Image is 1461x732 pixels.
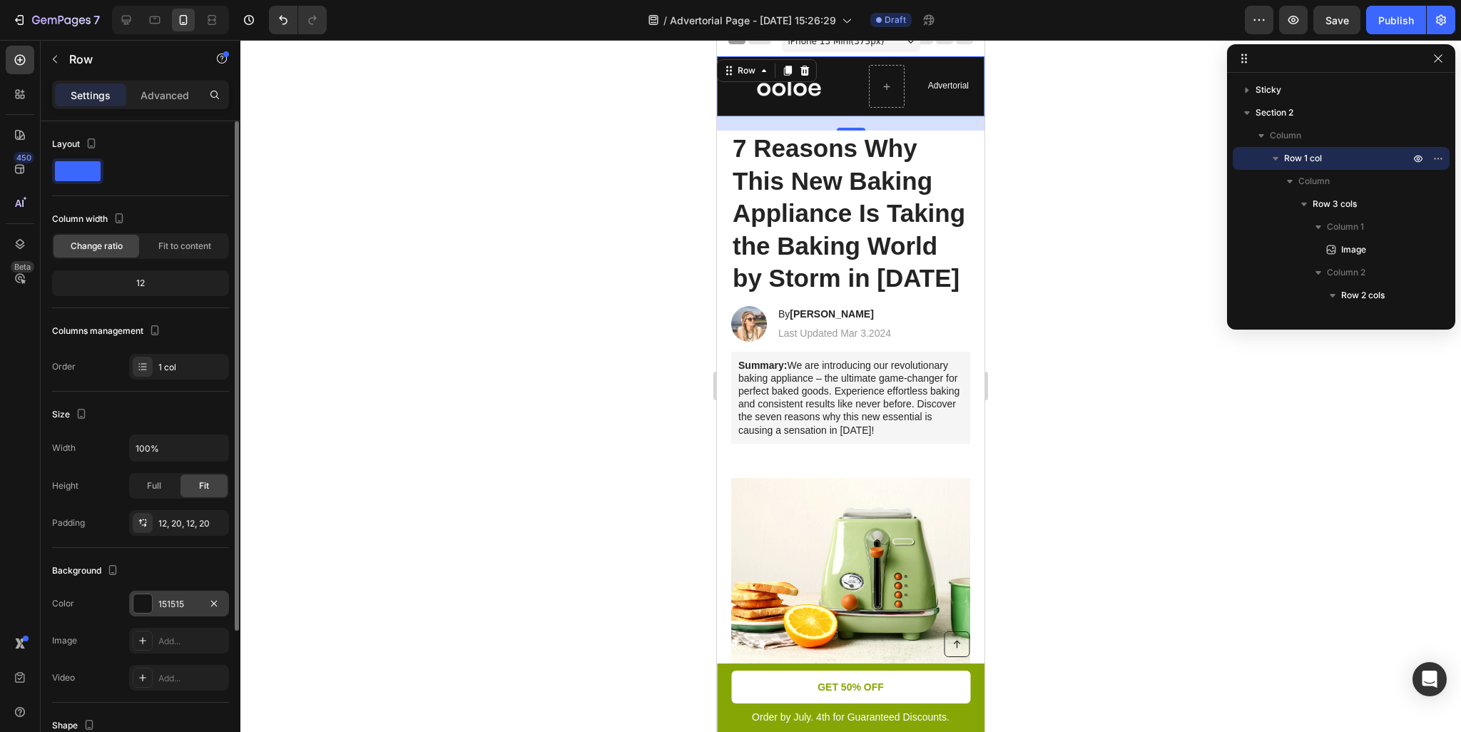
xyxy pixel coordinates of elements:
span: Fit [199,479,209,492]
span: Column [1298,174,1330,188]
div: Beta [11,261,34,273]
h2: By [60,266,175,282]
img: gempages_432750572815254551-0dd52757-f501-4f5a-9003-85088b00a725.webp [14,266,50,302]
div: 450 [14,152,34,163]
a: GET 50% OFF [14,631,253,664]
span: Sticky [1256,83,1281,97]
p: Advanced [141,88,189,103]
img: gempages_432750572815254551-e217b009-edec-4a49-9060-3e371cae9dbe.png [14,35,130,58]
p: Order by July. 4th for Guaranteed Discounts. [16,671,252,683]
div: Padding [52,517,85,529]
span: Change ratio [71,240,123,253]
p: Row [69,51,190,68]
div: Add... [158,672,225,685]
div: Open Intercom Messenger [1412,662,1447,696]
span: Column 2 [1327,265,1365,280]
span: Image [1341,243,1366,257]
span: Row 3 cols [1313,197,1357,211]
span: Column 1 [1327,220,1364,234]
strong: Summary: [21,320,70,331]
input: Auto [130,435,228,461]
div: Order [52,360,76,373]
div: Image [52,634,77,647]
div: Height [52,479,78,492]
div: Video [52,671,75,684]
p: Advertorial [211,41,252,52]
img: gempages_432750572815254551-5ed25677-8b39-4a77-a7f1-a4927b61fc17.webp [14,438,253,626]
p: Last Updated Mar 3.2024 [61,287,174,300]
div: Row [18,24,41,37]
div: 12 [55,273,226,293]
div: Color [52,597,74,610]
div: Add... [158,635,225,648]
span: Row 2 cols [1341,288,1385,303]
iframe: Design area [717,40,984,732]
div: Background [52,561,121,581]
span: / [663,13,667,28]
button: 7 [6,6,106,34]
div: Columns management [52,322,163,341]
div: 151515 [158,598,200,611]
div: 12, 20, 12, 20 [158,517,225,530]
span: Row 1 col [1284,151,1322,166]
p: Settings [71,88,111,103]
span: Save [1325,14,1349,26]
span: Column 1 [1355,311,1393,325]
div: Column width [52,210,128,229]
span: Advertorial Page - [DATE] 15:26:29 [670,13,836,28]
div: Publish [1378,13,1414,28]
div: Undo/Redo [269,6,327,34]
p: GET 50% OFF [101,641,167,654]
div: Size [52,405,90,425]
button: Save [1313,6,1360,34]
div: Width [52,442,76,454]
strong: [PERSON_NAME] [73,268,156,280]
div: 1 col [158,361,225,374]
button: Publish [1366,6,1426,34]
span: Full [147,479,161,492]
span: Draft [885,14,906,26]
span: Section 2 [1256,106,1293,120]
div: Layout [52,135,100,154]
h1: 7 Reasons Why This New Baking Appliance Is Taking the Baking World by Storm in [DATE] [14,91,253,256]
span: Fit to content [158,240,211,253]
p: 7 [93,11,100,29]
p: We are introducing our revolutionary baking appliance – the ultimate game-changer for perfect bak... [21,319,246,397]
span: Column [1270,128,1301,143]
